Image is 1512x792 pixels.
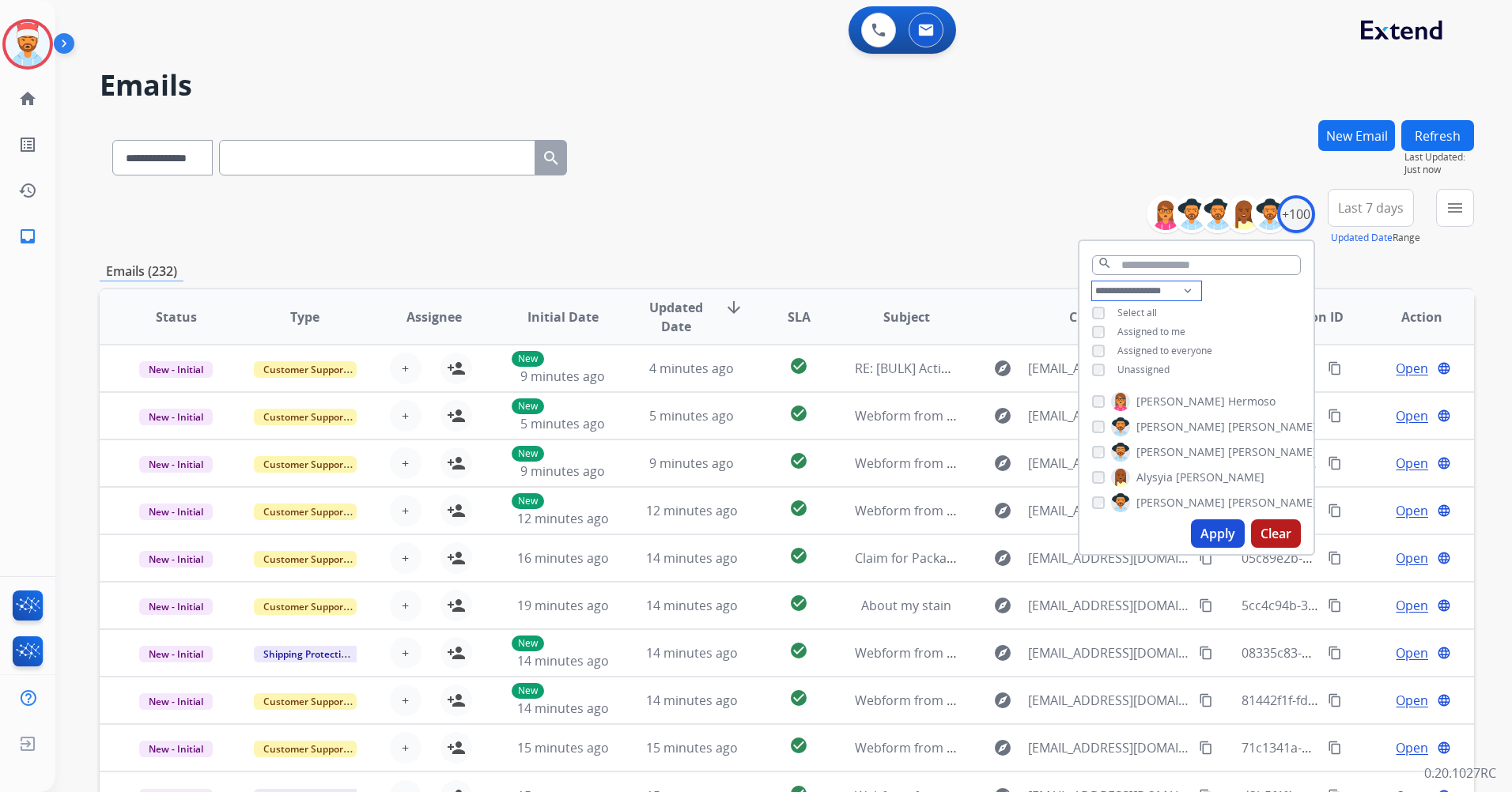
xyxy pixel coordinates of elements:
span: Open [1396,406,1428,425]
mat-icon: content_copy [1199,646,1213,660]
span: Open [1396,501,1428,520]
mat-icon: content_copy [1199,741,1213,755]
span: Customer Support [254,693,357,710]
span: 4 minutes ago [649,360,734,377]
mat-icon: list_alt [18,135,37,154]
p: New [512,398,544,414]
mat-icon: content_copy [1328,741,1342,755]
p: New [512,446,544,462]
span: Open [1396,738,1428,757]
mat-icon: explore [993,359,1012,378]
span: Assigned to me [1117,325,1185,338]
span: Unassigned [1117,363,1170,376]
span: 19 minutes ago [517,597,609,614]
mat-icon: explore [993,738,1012,757]
span: [EMAIL_ADDRESS][DOMAIN_NAME] [1028,596,1190,615]
mat-icon: check_circle [789,641,808,660]
button: + [390,353,421,384]
span: 05c89e2b-0b72-4c40-9dbc-6667c97d8a0c [1242,549,1485,567]
span: Range [1331,231,1420,244]
mat-icon: language [1437,361,1451,375]
span: SLA [788,307,811,326]
span: New - Initial [139,741,213,757]
mat-icon: explore [993,406,1012,425]
span: New - Initial [139,693,213,710]
span: [PERSON_NAME] [1136,394,1225,409]
mat-icon: person_add [447,501,466,520]
span: New - Initial [139,456,213,473]
mat-icon: check_circle [789,404,808,423]
span: + [402,501,409,520]
span: Assigned to everyone [1117,344,1212,357]
p: 0.20.1027RC [1424,764,1496,783]
mat-icon: menu [1446,198,1465,217]
mat-icon: check_circle [789,594,808,613]
span: Hermoso [1228,394,1276,409]
button: + [390,495,421,526]
span: + [402,691,409,710]
span: Alysyia [1136,470,1173,485]
span: 14 minutes ago [517,700,609,717]
span: + [402,359,409,378]
span: 12 minutes ago [646,502,738,519]
mat-icon: language [1437,551,1451,565]
th: Action [1345,289,1474,345]
span: Shipping Protection [254,646,362,662]
span: Customer Support [254,456,357,473]
span: 71c1341a-8874-44fd-943a-c6e18cdd9f0f [1242,739,1476,756]
mat-icon: person_add [447,596,466,615]
mat-icon: explore [993,691,1012,710]
span: RE: [BULK] Action required: Extend claim approved for replacement [855,360,1255,377]
span: Open [1396,596,1428,615]
mat-icon: content_copy [1199,693,1213,707]
span: + [402,738,409,757]
p: New [512,683,544,699]
span: [PERSON_NAME] [1136,444,1225,460]
mat-icon: explore [993,643,1012,662]
mat-icon: language [1437,456,1451,470]
span: About my stain [861,597,951,614]
span: 9 minutes ago [520,462,605,480]
span: [EMAIL_ADDRESS][DOMAIN_NAME] [1028,359,1190,378]
mat-icon: explore [993,596,1012,615]
span: Customer Support [254,598,357,615]
mat-icon: search [542,149,561,168]
mat-icon: language [1437,741,1451,755]
div: +100 [1277,195,1315,233]
span: [PERSON_NAME] [1228,419,1317,435]
mat-icon: content_copy [1328,646,1342,660]
span: Webform from [EMAIL_ADDRESS][DOMAIN_NAME] on [DATE] [855,739,1213,756]
span: Customer Support [254,409,357,425]
span: [PERSON_NAME] [1136,419,1225,435]
mat-icon: explore [993,454,1012,473]
button: Last 7 days [1328,189,1414,227]
span: Last 7 days [1338,205,1404,211]
button: Clear [1251,519,1301,548]
span: Assignee [406,307,462,326]
mat-icon: home [18,89,37,108]
span: Webform from [EMAIL_ADDRESS][DOMAIN_NAME] on [DATE] [855,644,1213,662]
mat-icon: explore [993,549,1012,568]
span: 5cc4c94b-32f7-4c87-a1ce-9e1f13888d11 [1242,597,1476,614]
mat-icon: language [1437,693,1451,707]
mat-icon: content_copy [1199,598,1213,613]
span: Updated Date [641,298,712,336]
span: + [402,406,409,425]
span: Initial Date [527,307,599,326]
span: [EMAIL_ADDRESS][DOMAIN_NAME] [1028,643,1190,662]
button: + [390,590,421,621]
span: Subject [883,307,930,326]
mat-icon: check_circle [789,499,808,518]
span: Open [1396,549,1428,568]
span: 08335c83-dfe2-4f50-9aad-5ba86d215a83 [1242,644,1481,662]
mat-icon: language [1437,409,1451,423]
h2: Emails [100,70,1474,101]
span: Status [156,307,197,326]
span: [PERSON_NAME] [1136,495,1225,511]
span: Type [290,307,319,326]
span: [EMAIL_ADDRESS][DOMAIN_NAME] [1028,738,1190,757]
mat-icon: content_copy [1328,503,1342,518]
mat-icon: inbox [18,227,37,246]
span: Customer Support [254,503,357,520]
mat-icon: history [18,181,37,200]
